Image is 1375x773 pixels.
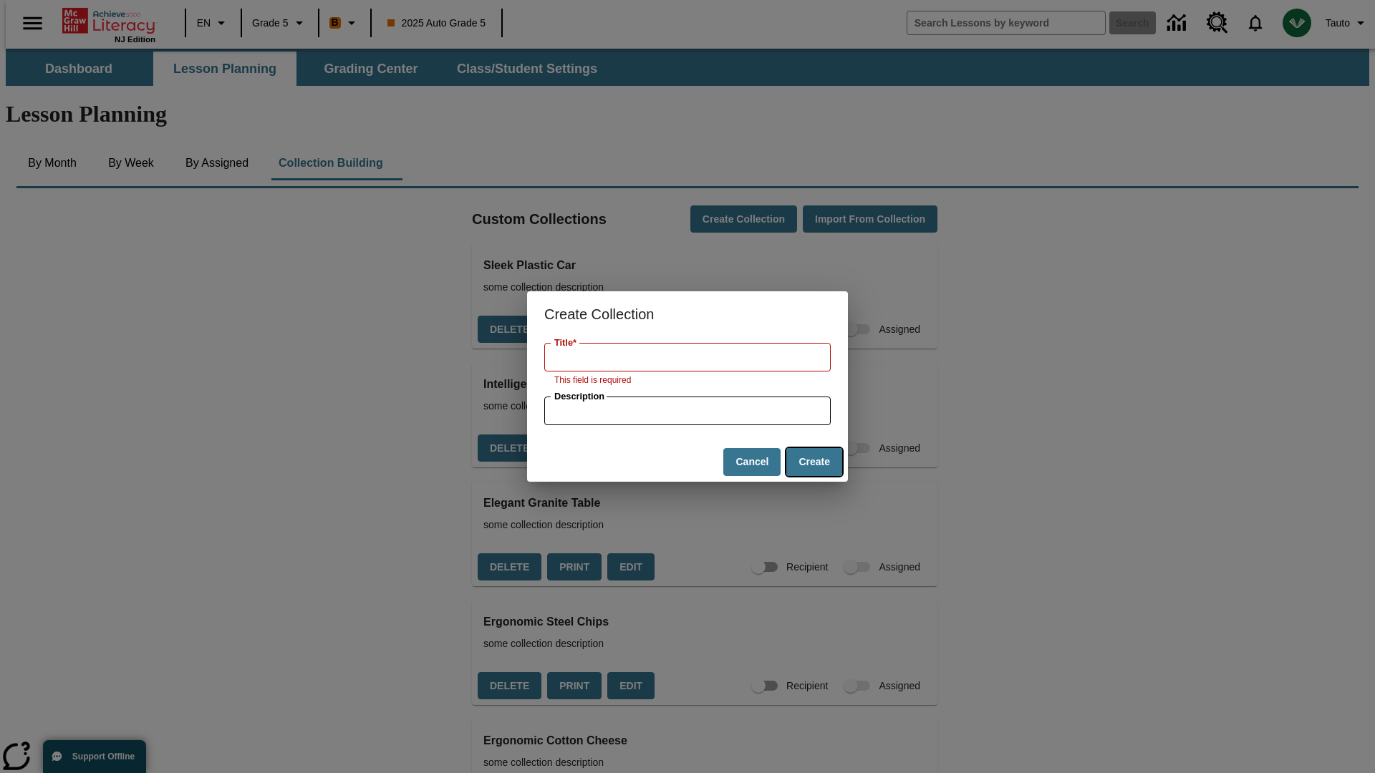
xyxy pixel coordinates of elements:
label: Description [554,390,604,403]
button: Create [786,448,842,476]
p: This field is required [554,374,821,388]
label: Title [554,336,576,349]
h2: Create Collection [527,291,848,337]
button: Cancel [723,448,781,476]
